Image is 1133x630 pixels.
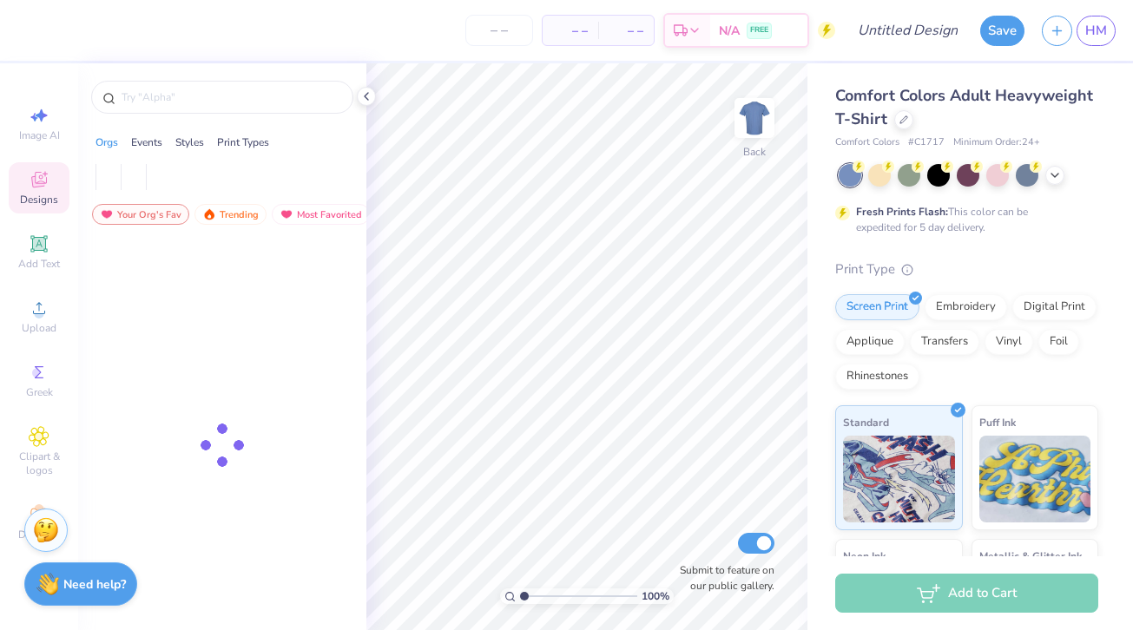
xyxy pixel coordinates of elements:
span: – – [553,22,588,40]
div: Transfers [910,329,979,355]
button: Save [980,16,1024,46]
span: Standard [843,413,889,431]
div: Print Types [217,135,269,150]
div: Rhinestones [835,364,919,390]
span: N/A [719,22,740,40]
div: Most Favorited [272,204,370,225]
img: Standard [843,436,955,522]
div: Embroidery [925,294,1007,320]
div: Styles [175,135,204,150]
div: This color can be expedited for 5 day delivery. [856,204,1070,235]
div: Events [131,135,162,150]
span: Minimum Order: 24 + [953,135,1040,150]
input: Try "Alpha" [120,89,342,106]
span: Decorate [18,528,60,541]
img: most_fav.gif [280,208,293,220]
span: HM [1085,21,1107,41]
img: Back [737,101,772,135]
strong: Need help? [63,576,126,593]
div: Back [743,144,766,160]
input: – – [465,15,533,46]
span: Metallic & Glitter Ink [979,547,1082,565]
div: Applique [835,329,905,355]
a: HM [1077,16,1116,46]
span: Image AI [19,128,60,142]
div: Screen Print [835,294,919,320]
img: Puff Ink [979,436,1091,522]
div: Your Org's Fav [92,204,189,225]
img: most_fav.gif [100,208,114,220]
img: trending.gif [202,208,216,220]
span: Upload [22,321,56,335]
span: – – [609,22,643,40]
div: Foil [1038,329,1079,355]
span: Comfort Colors [835,135,899,150]
span: Clipart & logos [9,450,69,477]
div: Trending [194,204,267,225]
span: Designs [20,193,58,207]
span: Add Text [18,257,60,271]
strong: Fresh Prints Flash: [856,205,948,219]
span: 100 % [642,588,669,604]
span: FREE [750,24,768,36]
span: # C1717 [908,135,945,150]
div: Digital Print [1012,294,1097,320]
span: Puff Ink [979,413,1016,431]
label: Submit to feature on our public gallery. [670,562,774,594]
div: Vinyl [985,329,1033,355]
div: Print Type [835,259,1098,279]
span: Greek [26,385,53,399]
span: Comfort Colors Adult Heavyweight T-Shirt [835,85,1093,129]
input: Untitled Design [844,13,972,48]
div: Orgs [96,135,118,150]
span: Neon Ink [843,547,886,565]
